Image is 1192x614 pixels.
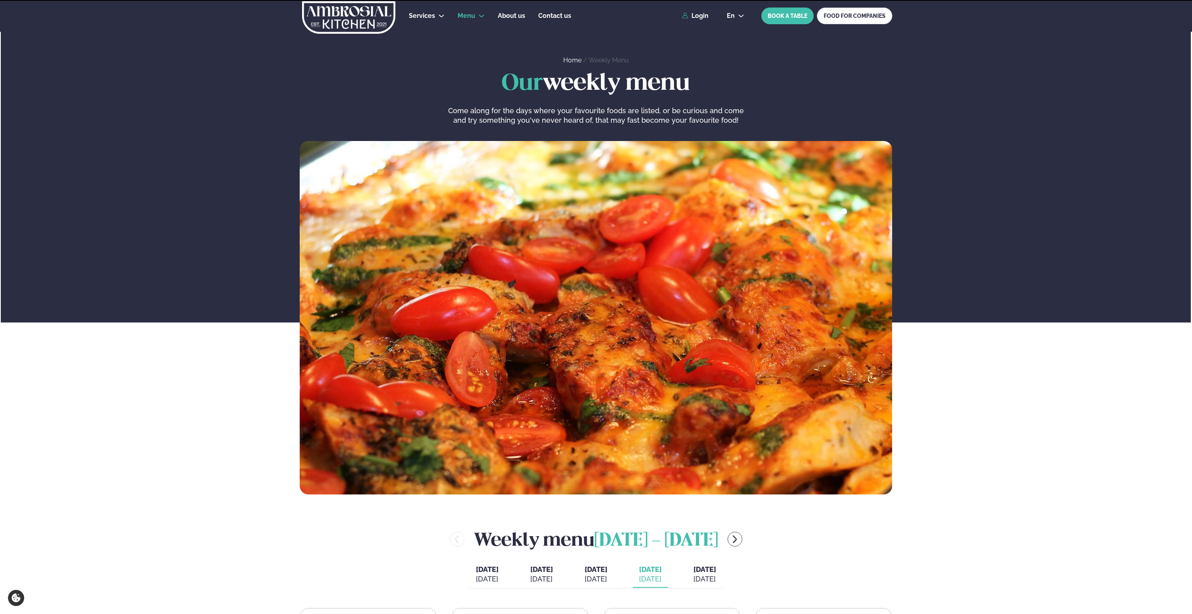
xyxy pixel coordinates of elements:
div: [DATE] [639,574,662,584]
button: [DATE] [DATE] [578,562,614,588]
span: [DATE] [585,565,607,573]
span: Menu [458,12,475,19]
div: [DATE] [530,574,553,584]
a: Weekly Menu [589,56,629,64]
div: [DATE] [476,574,499,584]
span: / [583,56,589,64]
a: About us [498,11,525,21]
a: Login [682,12,709,19]
span: [DATE] [693,565,716,573]
a: Contact us [538,11,571,21]
span: Contact us [538,12,571,19]
span: en [727,13,735,19]
span: Our [502,73,543,95]
button: [DATE] [DATE] [633,562,668,588]
h2: Weekly menu [474,526,718,552]
button: [DATE] [DATE] [524,562,559,588]
button: BOOK A TABLE [761,8,814,24]
img: logo [301,1,396,34]
a: Services [409,11,435,21]
div: [DATE] [693,574,716,584]
a: Cookie settings [8,590,24,606]
button: en [720,13,751,19]
span: About us [498,12,525,19]
img: image alt [300,141,892,494]
div: [DATE] [585,574,607,584]
button: [DATE] [DATE] [687,562,722,588]
span: [DATE] - [DATE] [594,532,718,550]
a: FOOD FOR COMPANIES [817,8,892,24]
span: [DATE] [476,565,499,573]
button: menu-btn-left [450,532,464,546]
button: menu-btn-right [728,532,742,546]
a: Home [563,56,582,64]
button: [DATE] [DATE] [470,562,505,588]
a: Menu [458,11,475,21]
h1: weekly menu [300,71,892,97]
span: Services [409,12,435,19]
span: [DATE] [530,565,553,573]
span: [DATE] [639,565,662,574]
p: Come along for the days where your favourite foods are listed, or be curious and come and try som... [446,106,746,125]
